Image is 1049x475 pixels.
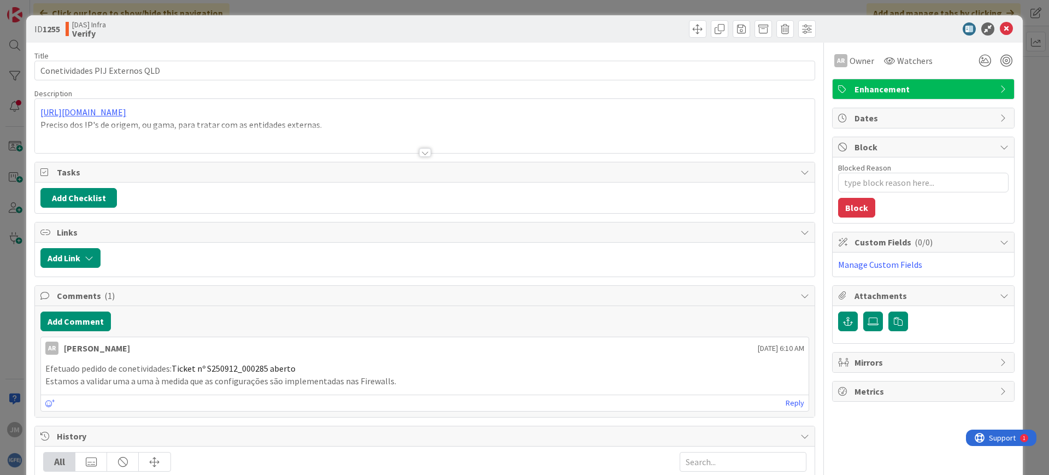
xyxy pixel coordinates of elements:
[57,289,795,302] span: Comments
[34,22,60,36] span: ID
[915,237,933,248] span: ( 0/0 )
[786,396,804,410] a: Reply
[838,163,891,173] label: Blocked Reason
[64,342,130,355] div: [PERSON_NAME]
[34,61,815,80] input: type card name here...
[40,188,117,208] button: Add Checklist
[45,362,804,375] p: Efetuado pedido de conetividades:
[854,356,994,369] span: Mirrors
[40,312,111,331] button: Add Comment
[34,51,49,61] label: Title
[854,385,994,398] span: Metrics
[40,107,126,118] a: [URL][DOMAIN_NAME]
[854,289,994,302] span: Attachments
[72,20,106,29] span: [DAS] Infra
[40,248,101,268] button: Add Link
[897,54,933,67] span: Watchers
[854,83,994,96] span: Enhancement
[838,198,875,218] button: Block
[45,342,58,355] div: AR
[172,363,296,374] span: Ticket nº S250912_000285 aberto
[57,226,795,239] span: Links
[34,89,72,98] span: Description
[45,375,804,388] p: Estamos a validar uma a uma à medida que as configurações são implementadas nas Firewalls.
[854,112,994,125] span: Dates
[680,452,806,472] input: Search...
[44,453,75,471] div: All
[57,4,60,13] div: 1
[40,119,809,131] p: Preciso dos IP's de origem, ou gama, para tratar com as entidades externas.
[850,54,874,67] span: Owner
[57,166,795,179] span: Tasks
[72,29,106,38] b: Verify
[23,2,50,15] span: Support
[43,24,60,34] b: 1255
[57,430,795,443] span: History
[758,343,804,354] span: [DATE] 6:10 AM
[834,54,847,67] div: AR
[854,140,994,154] span: Block
[854,236,994,249] span: Custom Fields
[838,259,922,270] a: Manage Custom Fields
[104,290,115,301] span: ( 1 )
